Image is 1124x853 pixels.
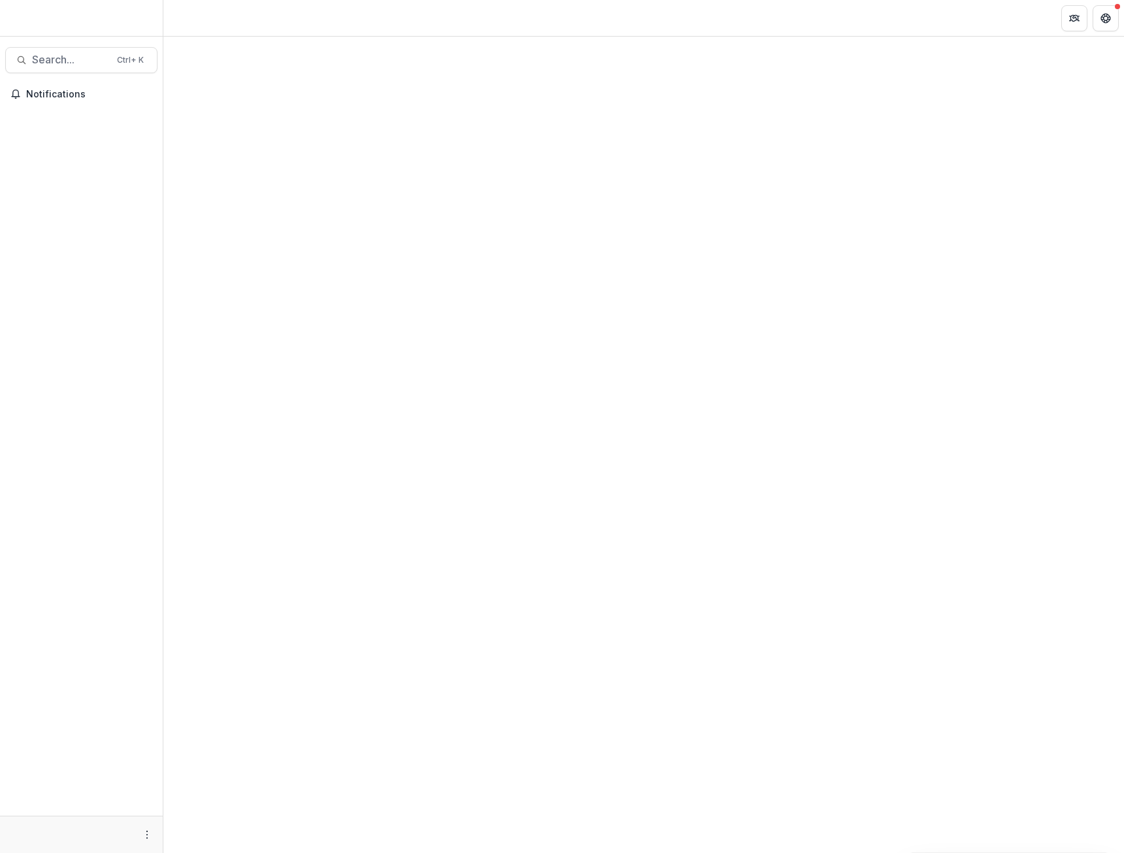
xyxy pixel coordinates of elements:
[26,89,152,100] span: Notifications
[32,54,109,66] span: Search...
[169,8,224,27] nav: breadcrumb
[1093,5,1119,31] button: Get Help
[5,84,157,105] button: Notifications
[139,827,155,843] button: More
[114,53,146,67] div: Ctrl + K
[1061,5,1087,31] button: Partners
[5,47,157,73] button: Search...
